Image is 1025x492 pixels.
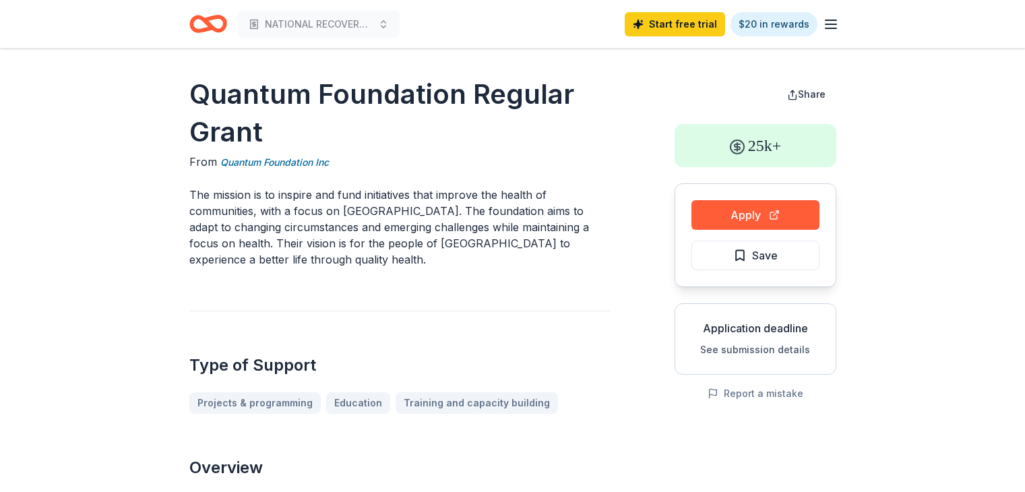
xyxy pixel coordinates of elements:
div: From [189,154,610,171]
a: Quantum Foundation Inc [220,154,329,171]
span: Share [798,88,826,100]
a: Projects & programming [189,392,321,414]
button: See submission details [700,342,810,358]
div: 25k+ [675,124,836,167]
button: NATIONAL RECOVERY MONTH BUBBLE BLAST [238,11,400,38]
button: Save [691,241,819,270]
a: $20 in rewards [731,12,817,36]
a: Training and capacity building [396,392,558,414]
button: Apply [691,200,819,230]
a: Start free trial [625,12,725,36]
button: Report a mistake [708,386,803,402]
button: Share [776,81,836,108]
div: Application deadline [686,320,825,336]
h2: Overview [189,457,610,479]
a: Home [189,8,227,40]
span: Save [752,247,778,264]
p: The mission is to inspire and fund initiatives that improve the health of communities, with a foc... [189,187,610,268]
h2: Type of Support [189,355,610,376]
h1: Quantum Foundation Regular Grant [189,75,610,151]
a: Education [326,392,390,414]
span: NATIONAL RECOVERY MONTH BUBBLE BLAST [265,16,373,32]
